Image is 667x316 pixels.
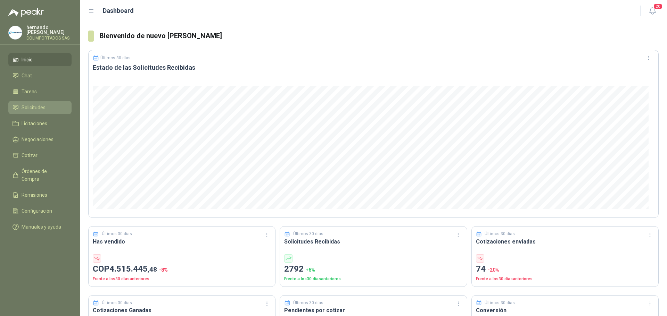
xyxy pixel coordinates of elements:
p: 2792 [284,263,462,276]
h3: Solicitudes Recibidas [284,237,462,246]
img: Company Logo [9,26,22,39]
h3: Estado de las Solicitudes Recibidas [93,63,654,72]
h3: Cotizaciones Ganadas [93,306,271,315]
p: Últimos 30 días [293,300,323,306]
span: -8 % [159,267,168,273]
p: Últimos 30 días [485,300,515,306]
a: Manuales y ayuda [8,220,72,233]
span: Manuales y ayuda [22,223,61,231]
p: Últimos 30 días [100,55,131,60]
span: Licitaciones [22,120,47,127]
p: Últimos 30 días [485,231,515,237]
a: Cotizar [8,149,72,162]
span: Remisiones [22,191,47,199]
span: + 6 % [306,267,315,273]
p: Frente a los 30 días anteriores [476,276,654,282]
a: Solicitudes [8,101,72,114]
p: COLIMPORTADOS SAS [26,36,72,40]
p: Frente a los 30 días anteriores [284,276,462,282]
h3: Pendientes por cotizar [284,306,462,315]
a: Configuración [8,204,72,217]
span: Solicitudes [22,104,46,111]
h3: Bienvenido de nuevo [PERSON_NAME] [99,31,659,41]
span: Órdenes de Compra [22,168,65,183]
span: Chat [22,72,32,79]
p: hernando [PERSON_NAME] [26,25,72,35]
span: -20 % [488,267,499,273]
a: Inicio [8,53,72,66]
span: 4.515.445 [109,264,157,274]
button: 20 [646,5,659,17]
span: Inicio [22,56,33,63]
span: 20 [653,3,663,10]
p: Últimos 30 días [102,231,132,237]
p: Frente a los 30 días anteriores [93,276,271,282]
h1: Dashboard [103,6,134,16]
h3: Conversión [476,306,654,315]
p: Últimos 30 días [293,231,323,237]
span: Tareas [22,88,37,95]
span: Negociaciones [22,136,53,143]
img: Logo peakr [8,8,44,17]
h3: Cotizaciones enviadas [476,237,654,246]
p: 74 [476,263,654,276]
span: Configuración [22,207,52,215]
a: Chat [8,69,72,82]
a: Remisiones [8,188,72,202]
h3: Has vendido [93,237,271,246]
p: COP [93,263,271,276]
a: Negociaciones [8,133,72,146]
span: Cotizar [22,152,38,159]
span: ,48 [148,265,157,273]
a: Órdenes de Compra [8,165,72,186]
a: Tareas [8,85,72,98]
p: Últimos 30 días [102,300,132,306]
a: Licitaciones [8,117,72,130]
